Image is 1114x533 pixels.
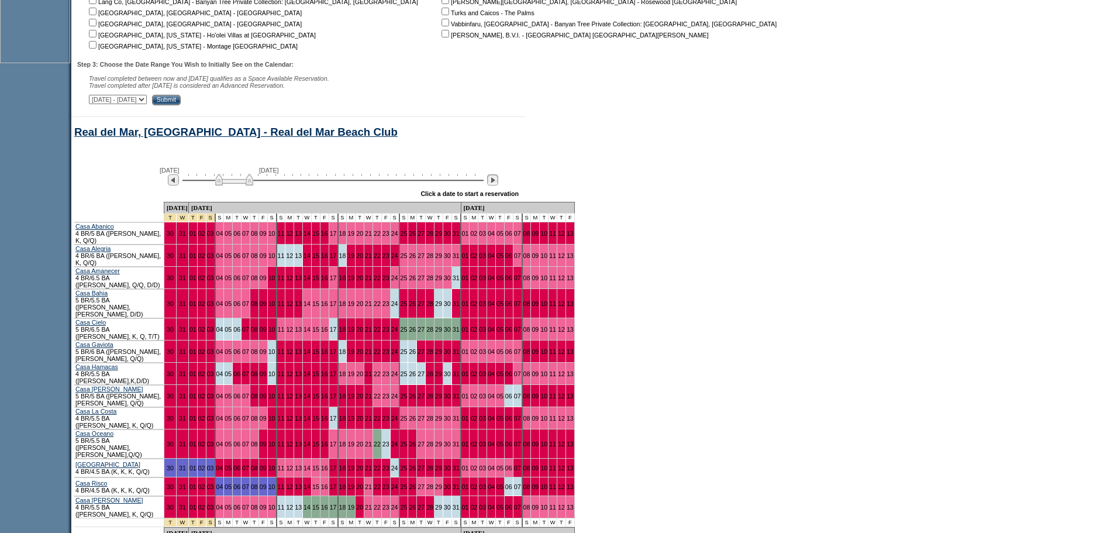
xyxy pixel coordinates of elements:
a: 22 [374,300,381,307]
a: 05 [496,326,503,333]
a: 15 [312,326,319,333]
a: 23 [382,274,389,281]
a: 07 [514,230,521,237]
a: Casa Amanecer [75,267,120,274]
a: 26 [409,274,416,281]
a: 09 [260,252,267,259]
a: 30 [167,348,174,355]
a: 10 [540,252,547,259]
a: 25 [401,348,408,355]
a: 07 [242,300,249,307]
a: 30 [167,300,174,307]
a: 13 [567,300,574,307]
a: 01 [189,274,196,281]
a: 20 [356,230,363,237]
a: 03 [479,300,486,307]
a: 01 [462,348,469,355]
a: 09 [260,370,267,377]
a: 23 [382,326,389,333]
a: 21 [365,230,372,237]
a: 17 [330,300,337,307]
a: 17 [330,274,337,281]
a: 02 [198,300,205,307]
a: 23 [382,300,389,307]
a: 11 [278,252,285,259]
a: 02 [198,230,205,237]
a: 19 [347,252,354,259]
a: 07 [514,326,521,333]
a: 31 [179,230,186,237]
a: 18 [339,300,346,307]
a: 31 [179,300,186,307]
a: 09 [260,326,267,333]
a: 03 [479,230,486,237]
a: 11 [549,230,556,237]
a: 01 [189,348,196,355]
a: Real del Mar, [GEOGRAPHIC_DATA] - Real del Mar Beach Club [74,126,398,138]
a: 14 [303,252,311,259]
a: 09 [532,326,539,333]
a: 11 [278,326,285,333]
a: 06 [233,230,240,237]
a: 11 [549,300,556,307]
a: 31 [179,370,186,377]
a: 24 [391,252,398,259]
a: 26 [409,348,416,355]
a: 26 [409,252,416,259]
a: 08 [251,230,258,237]
a: 13 [567,230,574,237]
a: 09 [260,230,267,237]
a: 04 [488,252,495,259]
a: 22 [374,252,381,259]
a: 05 [225,274,232,281]
a: 12 [286,274,293,281]
a: 02 [198,274,205,281]
a: Casa Bahia [75,290,108,297]
a: 05 [225,252,232,259]
a: 13 [295,326,302,333]
a: 25 [401,326,408,333]
a: 27 [418,252,425,259]
a: 17 [330,252,337,259]
a: 08 [251,370,258,377]
a: 02 [470,274,477,281]
a: 05 [496,230,503,237]
a: 08 [251,252,258,259]
a: 13 [295,348,302,355]
a: 20 [356,326,363,333]
a: 31 [453,348,460,355]
a: 07 [514,300,521,307]
a: 05 [225,370,232,377]
a: 05 [225,300,232,307]
a: 12 [286,326,293,333]
a: Casa Alegria [75,245,111,252]
a: 16 [321,252,328,259]
a: 26 [409,326,416,333]
a: 06 [505,326,512,333]
a: 29 [435,326,442,333]
a: 28 [426,348,433,355]
a: 04 [488,326,495,333]
a: 06 [505,348,512,355]
a: 27 [418,300,425,307]
a: 25 [401,274,408,281]
a: 30 [444,348,451,355]
a: 30 [444,252,451,259]
a: 12 [558,300,565,307]
a: 02 [198,252,205,259]
a: 10 [540,300,547,307]
img: Previous [168,174,179,185]
a: 01 [462,230,469,237]
a: 11 [549,252,556,259]
a: 10 [268,348,275,355]
a: 30 [444,300,451,307]
a: 07 [242,326,249,333]
a: Casa Gaviota [75,341,113,348]
a: 30 [444,274,451,281]
a: 05 [496,348,503,355]
a: 10 [540,230,547,237]
a: 17 [330,326,337,333]
a: 27 [418,274,425,281]
a: 24 [391,230,398,237]
a: 27 [418,348,425,355]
